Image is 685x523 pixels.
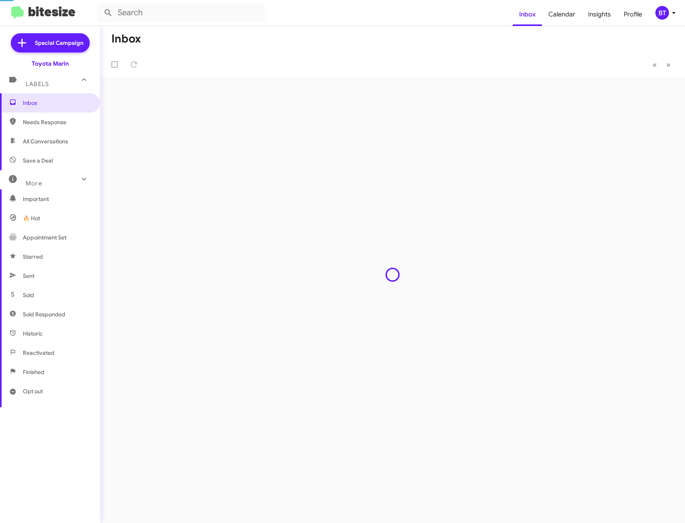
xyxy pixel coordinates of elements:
[582,3,617,26] a: Insights
[23,214,40,222] span: 🔥 Hot
[23,349,54,357] span: Reactivated
[655,6,669,20] div: BT
[23,387,43,395] span: Opt out
[35,39,83,47] span: Special Campaign
[23,137,68,145] span: All Conversations
[23,99,91,107] span: Inbox
[23,195,91,203] span: Important
[23,157,53,165] span: Save a Deal
[617,3,649,26] a: Profile
[111,32,141,45] h1: Inbox
[23,253,43,261] span: Starred
[23,330,43,338] span: Historic
[32,60,69,68] div: Toyota Marin
[648,56,675,73] nav: Page navigation example
[661,56,675,73] button: Next
[23,291,34,299] span: Sold
[23,272,34,280] span: Sent
[648,56,662,73] button: Previous
[649,6,676,20] button: BT
[26,80,49,88] span: Labels
[666,60,671,70] span: »
[653,60,657,70] span: «
[23,368,44,376] span: Finished
[23,406,42,414] span: Paused
[513,3,542,26] a: Inbox
[23,310,65,318] span: Sold Responded
[23,118,91,126] span: Needs Response
[11,33,90,52] a: Special Campaign
[26,180,42,187] span: More
[97,3,265,22] input: Search
[542,3,582,26] a: Calendar
[23,233,66,241] span: Appointment Set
